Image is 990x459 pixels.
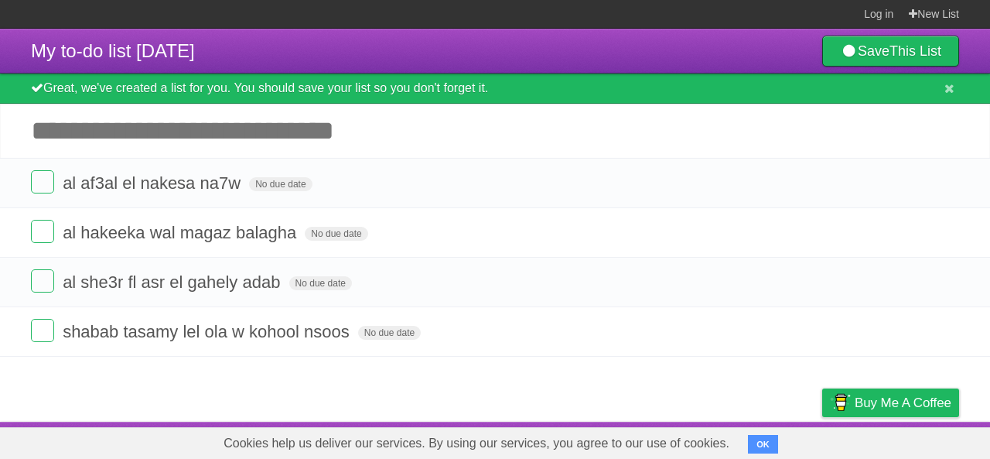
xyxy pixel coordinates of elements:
[63,272,284,292] span: al she3r fl asr el gahely adab
[31,170,54,194] label: Done
[889,43,941,59] b: This List
[305,227,367,241] span: No due date
[862,426,959,455] a: Suggest a feature
[63,322,353,341] span: shabab tasamy lel ola w kohool nsoos
[31,319,54,342] label: Done
[802,426,842,455] a: Privacy
[667,426,730,455] a: Developers
[31,220,54,243] label: Done
[748,435,778,454] button: OK
[358,326,421,340] span: No due date
[749,426,783,455] a: Terms
[249,177,312,191] span: No due date
[616,426,649,455] a: About
[31,40,195,61] span: My to-do list [DATE]
[63,173,244,193] span: al af3al el nakesa na7w
[822,389,959,417] a: Buy me a coffee
[208,428,745,459] span: Cookies help us deliver our services. By using our services, you agree to our use of cookies.
[31,269,54,293] label: Done
[822,36,959,67] a: SaveThis List
[63,223,300,242] span: al hakeeka wal magaz balagha
[289,276,352,290] span: No due date
[830,389,851,416] img: Buy me a coffee
[855,389,951,416] span: Buy me a coffee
